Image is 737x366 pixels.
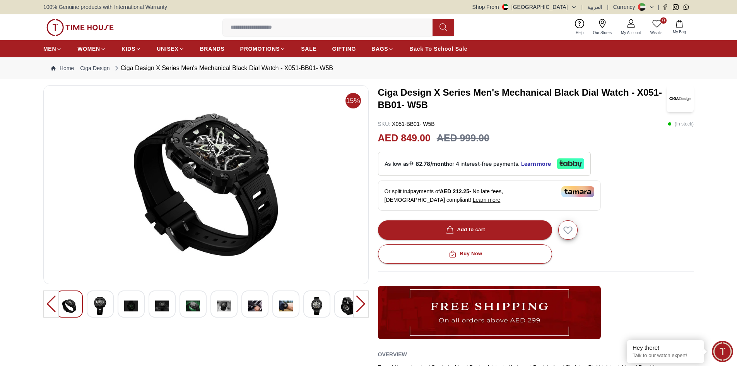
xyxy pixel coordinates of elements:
a: Instagram [673,4,679,10]
a: WOMEN [77,42,106,56]
a: Back To School Sale [409,42,467,56]
button: My Bag [668,18,691,36]
img: Ciga Design X Series Men's Mechanical Black Dial Watch - X051-BB01- W5B [155,297,169,315]
div: Buy Now [447,249,482,258]
a: PROMOTIONS [240,42,286,56]
h3: Ciga Design X Series Men's Mechanical Black Dial Watch - X051-BB01- W5B [378,86,667,111]
div: Ciga Design X Series Men's Mechanical Black Dial Watch - X051-BB01- W5B [113,64,333,73]
p: ( In stock ) [668,120,694,128]
a: SALE [301,42,316,56]
span: Back To School Sale [409,45,467,53]
span: | [607,3,609,11]
button: Add to cart [378,220,552,240]
span: My Account [618,30,644,36]
a: Our Stores [588,17,616,37]
a: MEN [43,42,62,56]
span: My Bag [670,29,689,35]
span: SKU : [378,121,391,127]
p: Talk to our watch expert! [633,352,698,359]
a: Ciga Design [80,64,109,72]
span: BRANDS [200,45,225,53]
span: KIDS [121,45,135,53]
button: Buy Now [378,244,552,264]
a: Facebook [662,4,668,10]
img: Ciga Design X Series Men's Mechanical Black Dial Watch - X051-BB01- W5B [62,297,76,315]
img: Ciga Design X Series Men's Mechanical Black Dial Watch - X051-BB01- W5B [186,297,200,315]
img: Ciga Design X Series Men's Mechanical Black Dial Watch - X051-BB01- W5B [279,297,293,315]
span: Learn more [473,197,501,203]
nav: Breadcrumb [43,57,694,79]
h2: AED 849.00 [378,131,431,146]
div: Chat Widget [712,341,733,362]
a: KIDS [121,42,141,56]
span: UNISEX [157,45,178,53]
span: WOMEN [77,45,100,53]
a: Home [51,64,74,72]
img: United Arab Emirates [502,4,508,10]
div: Currency [613,3,638,11]
span: | [658,3,659,11]
img: Ciga Design X Series Men's Mechanical Black Dial Watch - X051-BB01- W5B [310,297,324,315]
img: Ciga Design X Series Men's Mechanical Black Dial Watch - X051-BB01- W5B [341,297,355,315]
a: 0Wishlist [646,17,668,37]
span: BAGS [371,45,388,53]
span: GIFTING [332,45,356,53]
span: 100% Genuine products with International Warranty [43,3,167,11]
div: Hey there! [633,344,698,352]
h2: Overview [378,349,407,360]
a: Whatsapp [683,4,689,10]
span: 15% [345,93,361,108]
img: Ciga Design X Series Men's Mechanical Black Dial Watch - X051-BB01- W5B [217,297,231,315]
img: Ciga Design X Series Men's Mechanical Black Dial Watch - X051-BB01- W5B [93,297,107,315]
a: Help [571,17,588,37]
h3: AED 999.00 [437,131,489,146]
img: ... [378,286,601,339]
div: Add to cart [445,225,485,234]
img: Ciga Design X Series Men's Mechanical Black Dial Watch - X051-BB01- W5B [667,85,694,112]
span: SALE [301,45,316,53]
span: Wishlist [647,30,667,36]
img: Ciga Design X Series Men's Mechanical Black Dial Watch - X051-BB01- W5B [50,92,362,278]
img: Tamara [561,186,594,197]
span: Help [573,30,587,36]
img: Ciga Design X Series Men's Mechanical Black Dial Watch - X051-BB01- W5B [124,297,138,315]
img: ... [46,19,114,36]
div: Or split in 4 payments of - No late fees, [DEMOGRAPHIC_DATA] compliant! [378,180,601,211]
span: | [581,3,583,11]
span: 0 [660,17,667,24]
a: UNISEX [157,42,184,56]
span: PROMOTIONS [240,45,280,53]
span: AED 212.25 [440,188,469,194]
span: MEN [43,45,56,53]
a: BAGS [371,42,394,56]
a: BRANDS [200,42,225,56]
button: العربية [587,3,602,11]
span: Our Stores [590,30,615,36]
button: Shop From[GEOGRAPHIC_DATA] [472,3,577,11]
img: Ciga Design X Series Men's Mechanical Black Dial Watch - X051-BB01- W5B [248,297,262,315]
p: X051-BB01- W5B [378,120,435,128]
a: GIFTING [332,42,356,56]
